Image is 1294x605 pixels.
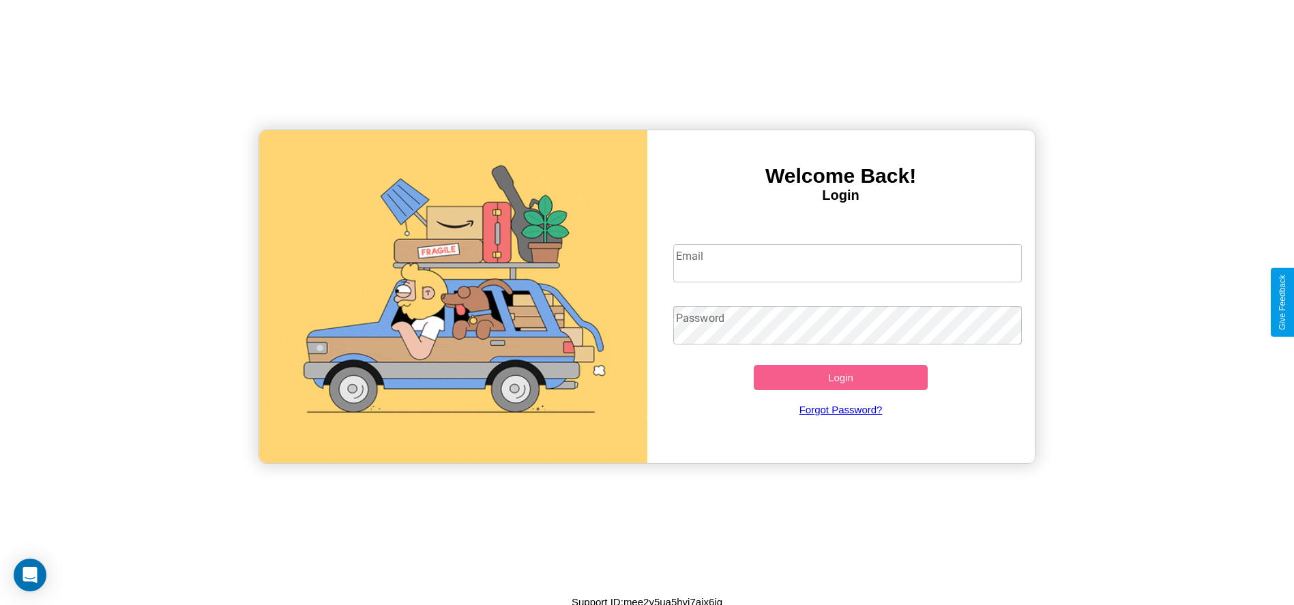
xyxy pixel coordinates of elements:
[647,188,1035,203] h4: Login
[259,130,647,463] img: gif
[647,164,1035,188] h3: Welcome Back!
[1278,275,1287,330] div: Give Feedback
[666,390,1015,429] a: Forgot Password?
[754,365,928,390] button: Login
[14,559,46,591] div: Open Intercom Messenger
